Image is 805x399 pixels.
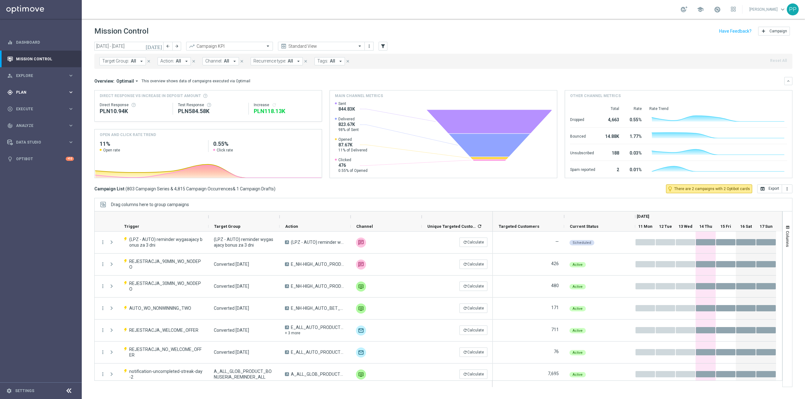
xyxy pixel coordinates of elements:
i: refresh [272,102,277,107]
div: Dashboard [7,34,74,51]
div: Optimail [356,325,366,336]
div: PLN584,580 [178,107,243,115]
button: close [191,58,197,65]
span: 14 Thu [699,224,712,229]
div: Spam reported [570,164,595,174]
span: Converted Today [214,305,249,311]
div: Data Studio [7,139,68,145]
span: Current Status [570,224,598,229]
span: A [285,262,289,266]
multiple-options-button: Export to CSV [757,186,792,191]
button: Recurrence type: All arrow_drop_down [251,57,303,65]
i: arrow_drop_down [296,58,301,64]
label: 171 [551,305,559,310]
span: All [224,58,229,64]
i: refresh [463,240,467,244]
div: Mission Control [7,57,74,62]
span: 12 Tue [659,224,672,229]
span: Analyze [16,124,68,128]
i: trending_up [189,43,195,49]
span: Targeted Customers [499,224,539,229]
div: 0.55% [627,114,642,124]
span: Delivered [338,117,359,122]
span: A [285,350,289,354]
div: Press SPACE to select this row. [493,254,776,276]
i: settings [6,388,12,394]
span: Execute [16,107,68,111]
div: person_search Explore keyboard_arrow_right [7,73,74,78]
i: refresh [463,306,467,310]
h4: Other channel metrics [570,93,621,99]
span: 803 Campaign Series & 4,815 Campaign Occurrences [127,186,233,192]
span: E_NH-HIGH_AUTO_PRODUCT_WO 30 MIN CONVERTED TODAY NONDEPO_DAILY [291,283,345,289]
span: 11 Mon [638,224,652,229]
div: lightbulb Optibot +10 [7,156,74,161]
div: Press SPACE to select this row. [493,320,776,342]
span: 1 Campaign Drafts [236,186,274,192]
span: notification-uncompleted-streak-day-2 [129,369,203,380]
span: Plan [16,90,68,94]
button: arrow_forward [172,42,181,51]
span: ( [125,186,127,192]
i: close [346,59,350,63]
h4: OPEN AND CLICK RATE TREND [100,132,156,138]
img: Optimail [356,347,366,358]
button: close [303,58,308,65]
i: arrow_forward [175,44,179,48]
a: Settings [15,389,34,393]
i: more_vert [100,327,106,333]
i: track_changes [7,123,13,128]
button: gps_fixed Plan keyboard_arrow_right [7,90,74,95]
span: 11% of Delivered [338,148,367,153]
span: A [285,284,289,288]
i: close [147,59,151,63]
button: more_vert [100,305,106,311]
div: Plan [7,90,68,95]
i: [DATE] [146,43,163,49]
div: Press SPACE to select this row. [95,298,493,320]
div: 188 [603,147,619,157]
h3: Campaign List [94,186,275,192]
div: Unsubscribed [570,147,595,157]
div: Press SPACE to select this row. [95,232,493,254]
i: more_vert [100,283,106,289]
div: Rate [627,106,642,111]
i: arrow_drop_down [134,78,140,84]
span: (LPZ - AUTO) reminder wygasajacy bonus za 3 dni [129,237,203,248]
button: more_vert [100,239,106,245]
i: close [303,59,308,63]
colored-tag: Active [569,261,586,267]
span: Tags: [317,58,328,64]
div: SMS RT [356,260,366,270]
button: keyboard_arrow_down [784,77,792,85]
colored-tag: Active [569,305,586,311]
i: filter_alt [380,43,386,49]
div: Private message RT [356,369,366,380]
div: Analyze [7,123,68,128]
span: (LPZ - AUTO) reminder wygasajacy bonus za 3 dni [214,237,274,248]
div: Press SPACE to select this row. [95,342,493,363]
span: E_NH-HIGH_AUTO_PRODUCT_WO 90 MIN CONVERTED TODAY NONDEPO_DAILY [291,261,345,267]
span: 98% of Sent [338,127,359,132]
span: Direct Response VS Increase In Deposit Amount [100,93,201,99]
button: Data Studio keyboard_arrow_right [7,140,74,145]
div: Rate Trend [649,106,787,111]
div: Private message RT [356,281,366,292]
ng-select: Standard View [278,42,365,51]
div: 0.01% [627,164,642,174]
input: Select date range [94,42,164,51]
i: arrow_drop_down [139,58,144,64]
button: Channel: All arrow_drop_down [203,57,239,65]
div: 2 [603,164,619,174]
div: Direct Response [100,102,168,107]
i: refresh [463,328,467,332]
i: refresh [463,262,467,266]
button: equalizer Dashboard [7,40,74,45]
span: Unique Targeted Customers [427,224,476,229]
a: [PERSON_NAME]keyboard_arrow_down [749,5,787,14]
div: PLN118,125 [254,107,317,115]
span: A [285,306,289,310]
span: Recurrence type: [253,58,286,64]
i: refresh [477,224,482,229]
